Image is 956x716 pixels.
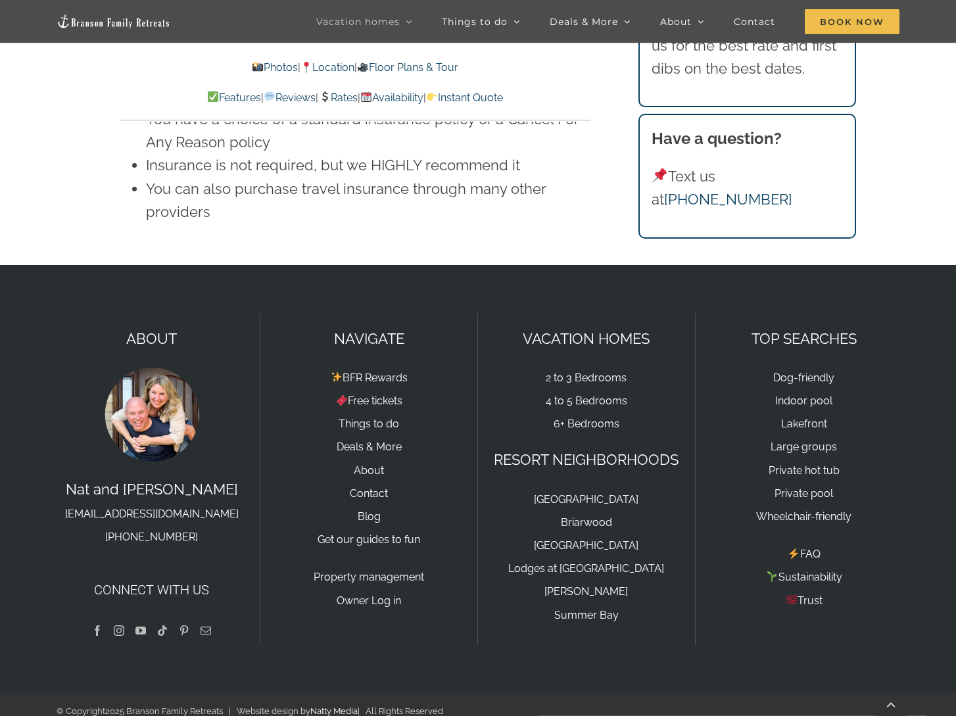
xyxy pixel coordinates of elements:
img: 💬 [264,91,275,102]
a: [PHONE_NUMBER] [105,531,198,543]
h4: Connect with us [57,580,247,600]
a: Lodges at [GEOGRAPHIC_DATA] [508,562,664,575]
a: Deals & More [337,441,402,453]
p: | | | | [120,89,590,107]
a: Rates [318,91,357,104]
img: 💲 [320,91,330,102]
a: Trust [786,594,823,607]
a: [EMAIL_ADDRESS][DOMAIN_NAME] [65,508,239,520]
a: Reviews [264,91,316,104]
img: 🎟️ [337,395,347,406]
p: Text us at [652,165,844,211]
a: Facebook [92,625,103,636]
a: 4 to 5 Bedrooms [546,394,627,407]
a: [GEOGRAPHIC_DATA] [534,539,638,552]
p: Nat and [PERSON_NAME] [57,478,247,548]
a: Wheelchair-friendly [756,510,851,523]
a: Photos [252,61,298,74]
a: Instant Quote [426,91,503,104]
a: [PERSON_NAME] [544,585,628,598]
a: 6+ Bedrooms [554,418,619,430]
img: ✅ [208,91,218,102]
img: Nat and Tyann [103,365,201,464]
p: ABOUT [57,327,247,350]
a: 2 to 3 Bedrooms [546,371,627,384]
a: Instagram [114,625,124,636]
a: Free tickets [336,394,402,407]
a: Contact [350,487,388,500]
img: 📌 [652,168,667,183]
p: | | [120,59,590,76]
a: Lakefront [781,418,827,430]
img: 🎥 [358,62,368,72]
p: NAVIGATE [274,327,464,350]
img: ⚡️ [788,548,799,559]
a: Sustainability [766,571,842,583]
a: Floor Plans & Tour [357,61,458,74]
img: 📆 [361,91,371,102]
a: About [354,464,384,477]
a: YouTube [135,625,146,636]
a: Location [300,61,354,74]
p: VACATION HOMES [491,327,682,350]
a: Blog [358,510,381,523]
a: [GEOGRAPHIC_DATA] [534,493,638,506]
li: Insurance is not required, but we HIGHLY recommend it [146,154,590,177]
a: Pinterest [179,625,189,636]
a: Property management [314,571,424,583]
img: Branson Family Retreats Logo [57,14,170,29]
img: 📍 [301,62,312,72]
img: 🌱 [767,571,777,582]
a: Private hot tub [769,464,840,477]
a: [PHONE_NUMBER] [664,191,792,208]
a: FAQ [788,548,820,560]
a: Dog-friendly [773,371,834,384]
span: About [660,17,692,26]
a: Private pool [775,487,833,500]
a: BFR Rewards [331,371,408,384]
a: Availability [360,91,423,104]
a: Mail [201,625,211,636]
a: Summer Bay [554,609,619,621]
span: Book Now [805,9,899,34]
a: Features [207,91,261,104]
p: TOP SEARCHES [709,327,900,350]
img: 👉 [427,91,437,102]
p: RESORT NEIGHBORHOODS [491,448,682,471]
span: Contact [734,17,775,26]
a: Owner Log in [337,594,401,607]
a: Things to do [339,418,399,430]
span: Vacation homes [316,17,400,26]
strong: Have a question? [652,129,782,148]
span: Things to do [442,17,508,26]
a: Briarwood [561,516,612,529]
a: Natty Media [310,706,358,716]
li: You have a choice of a standard insurance policy or a Cancel For Any Reason policy [146,108,590,154]
a: Tiktok [157,625,168,636]
a: Large groups [771,441,837,453]
img: 💯 [786,594,797,605]
img: 📸 [252,62,263,72]
span: Deals & More [550,17,618,26]
a: Get our guides to fun [318,533,420,546]
img: ✨ [331,371,342,382]
a: Indoor pool [775,394,832,407]
li: You can also purchase travel insurance through many other providers [146,178,590,224]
